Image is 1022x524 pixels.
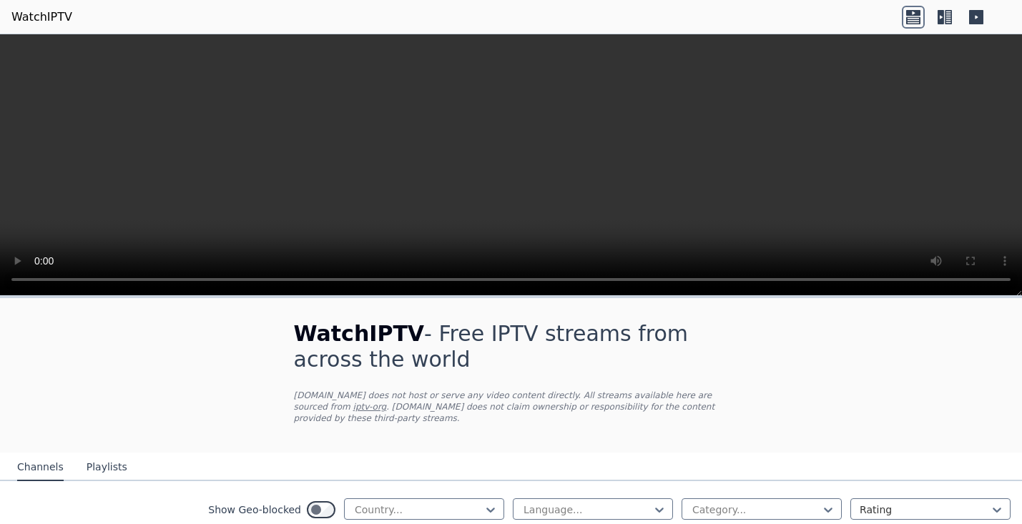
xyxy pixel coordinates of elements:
[208,503,301,517] label: Show Geo-blocked
[11,9,72,26] a: WatchIPTV
[294,321,425,346] span: WatchIPTV
[294,390,729,424] p: [DOMAIN_NAME] does not host or serve any video content directly. All streams available here are s...
[87,454,127,481] button: Playlists
[17,454,64,481] button: Channels
[294,321,729,372] h1: - Free IPTV streams from across the world
[353,402,387,412] a: iptv-org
